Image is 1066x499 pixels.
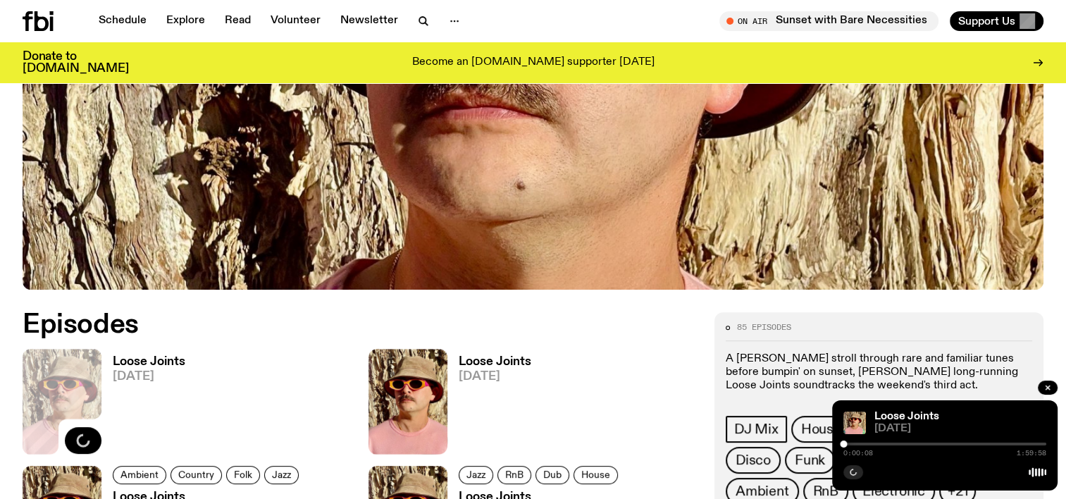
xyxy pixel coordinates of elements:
[505,469,523,480] span: RnB
[264,466,299,484] a: Jazz
[791,416,851,443] a: House
[113,371,185,383] span: [DATE]
[171,466,222,484] a: Country
[543,469,562,480] span: Dub
[459,466,493,484] a: Jazz
[113,356,185,368] h3: Loose Joints
[101,356,185,454] a: Loose Joints[DATE]
[234,469,252,480] span: Folk
[734,421,779,437] span: DJ Mix
[535,466,569,484] a: Dub
[843,412,866,434] img: Tyson stands in front of a paperbark tree wearing orange sunglasses, a suede bucket hat and a pin...
[466,469,485,480] span: Jazz
[497,466,531,484] a: RnB
[332,11,407,31] a: Newsletter
[178,469,214,480] span: Country
[120,469,159,480] span: Ambient
[216,11,259,31] a: Read
[158,11,213,31] a: Explore
[785,447,835,474] a: Funk
[801,421,841,437] span: House
[736,483,789,499] span: Ambient
[1017,450,1046,457] span: 1:59:58
[795,452,825,468] span: Funk
[736,452,771,468] span: Disco
[23,312,698,338] h2: Episodes
[90,11,155,31] a: Schedule
[574,466,618,484] a: House
[737,324,791,331] span: 85 episodes
[719,11,938,31] button: On AirSunset with Bare Necessities
[459,356,531,368] h3: Loose Joints
[950,11,1043,31] button: Support Us
[23,51,129,75] h3: Donate to [DOMAIN_NAME]
[412,56,655,69] p: Become an [DOMAIN_NAME] supporter [DATE]
[447,356,531,454] a: Loose Joints[DATE]
[368,349,447,454] img: Tyson stands in front of a paperbark tree wearing orange sunglasses, a suede bucket hat and a pin...
[813,483,838,499] span: RnB
[874,411,939,422] a: Loose Joints
[726,352,1032,393] p: A [PERSON_NAME] stroll through rare and familiar tunes before bumpin' on sunset, [PERSON_NAME] lo...
[843,450,873,457] span: 0:00:08
[958,15,1015,27] span: Support Us
[874,424,1046,434] span: [DATE]
[262,11,329,31] a: Volunteer
[726,416,787,443] a: DJ Mix
[459,371,531,383] span: [DATE]
[948,483,967,499] span: +21
[272,469,291,480] span: Jazz
[226,466,260,484] a: Folk
[862,483,925,499] span: Electronic
[113,466,166,484] a: Ambient
[726,447,781,474] a: Disco
[581,469,610,480] span: House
